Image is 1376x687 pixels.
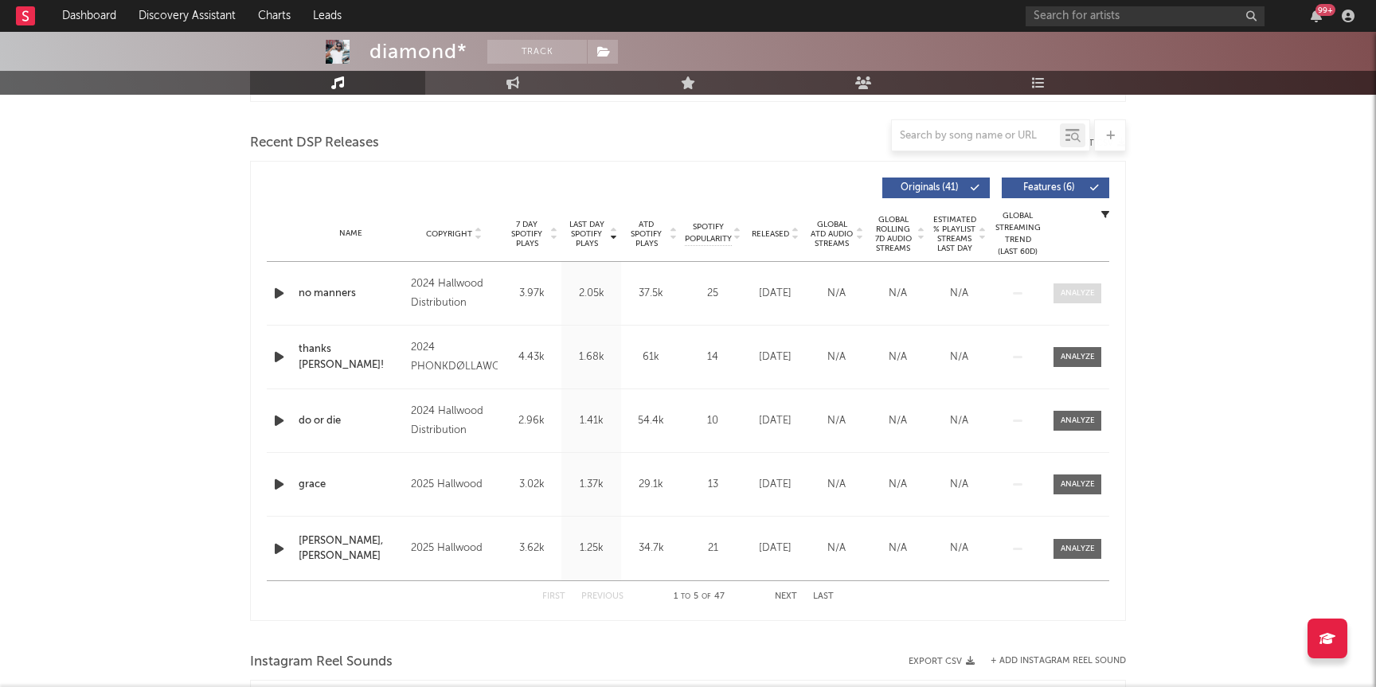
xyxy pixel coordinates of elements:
[932,413,986,429] div: N/A
[810,413,863,429] div: N/A
[685,477,741,493] div: 13
[749,286,802,302] div: [DATE]
[411,338,498,377] div: 2024 PHONKDØLLAWORLDWIDE
[813,592,834,601] button: Last
[932,477,986,493] div: N/A
[932,215,976,253] span: Estimated % Playlist Streams Last Day
[369,40,467,64] div: diamond*
[565,541,617,556] div: 1.25k
[685,349,741,365] div: 14
[542,592,565,601] button: First
[702,593,711,600] span: of
[1311,10,1322,22] button: 99+
[882,178,990,198] button: Originals(41)
[411,275,498,313] div: 2024 Hallwood Distribution
[250,653,393,672] span: Instagram Reel Sounds
[1026,6,1265,26] input: Search for artists
[1012,183,1085,193] span: Features ( 6 )
[506,477,557,493] div: 3.02k
[625,541,677,556] div: 34.7k
[565,286,617,302] div: 2.05k
[299,533,403,564] a: [PERSON_NAME], [PERSON_NAME]
[411,539,498,558] div: 2025 Hallwood
[506,413,557,429] div: 2.96k
[775,592,797,601] button: Next
[625,286,677,302] div: 37.5k
[871,286,924,302] div: N/A
[1315,4,1335,16] div: 99 +
[749,413,802,429] div: [DATE]
[506,541,557,556] div: 3.62k
[426,229,472,239] span: Copyright
[411,402,498,440] div: 2024 Hallwood Distribution
[810,477,863,493] div: N/A
[991,657,1126,666] button: + Add Instagram Reel Sound
[681,593,690,600] span: to
[909,657,975,666] button: Export CSV
[810,541,863,556] div: N/A
[749,349,802,365] div: [DATE]
[565,477,617,493] div: 1.37k
[299,342,403,373] a: thanks [PERSON_NAME]!
[299,228,403,240] div: Name
[810,349,863,365] div: N/A
[1002,178,1109,198] button: Features(6)
[871,215,915,253] span: Global Rolling 7D Audio Streams
[565,220,608,248] span: Last Day Spotify Plays
[871,413,924,429] div: N/A
[994,210,1042,258] div: Global Streaming Trend (Last 60D)
[932,349,986,365] div: N/A
[299,286,403,302] a: no manners
[625,220,667,248] span: ATD Spotify Plays
[299,477,403,493] a: grace
[565,349,617,365] div: 1.68k
[625,349,677,365] div: 61k
[893,183,966,193] span: Originals ( 41 )
[810,286,863,302] div: N/A
[975,657,1126,666] div: + Add Instagram Reel Sound
[685,413,741,429] div: 10
[411,475,498,494] div: 2025 Hallwood
[871,477,924,493] div: N/A
[892,130,1060,142] input: Search by song name or URL
[749,477,802,493] div: [DATE]
[685,541,741,556] div: 21
[506,220,548,248] span: 7 Day Spotify Plays
[487,40,587,64] button: Track
[932,286,986,302] div: N/A
[506,349,557,365] div: 4.43k
[625,477,677,493] div: 29.1k
[685,221,732,245] span: Spotify Popularity
[625,413,677,429] div: 54.4k
[581,592,623,601] button: Previous
[506,286,557,302] div: 3.97k
[299,413,403,429] a: do or die
[871,349,924,365] div: N/A
[871,541,924,556] div: N/A
[749,541,802,556] div: [DATE]
[565,413,617,429] div: 1.41k
[932,541,986,556] div: N/A
[810,220,854,248] span: Global ATD Audio Streams
[685,286,741,302] div: 25
[655,587,743,607] div: 1 5 47
[752,229,789,239] span: Released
